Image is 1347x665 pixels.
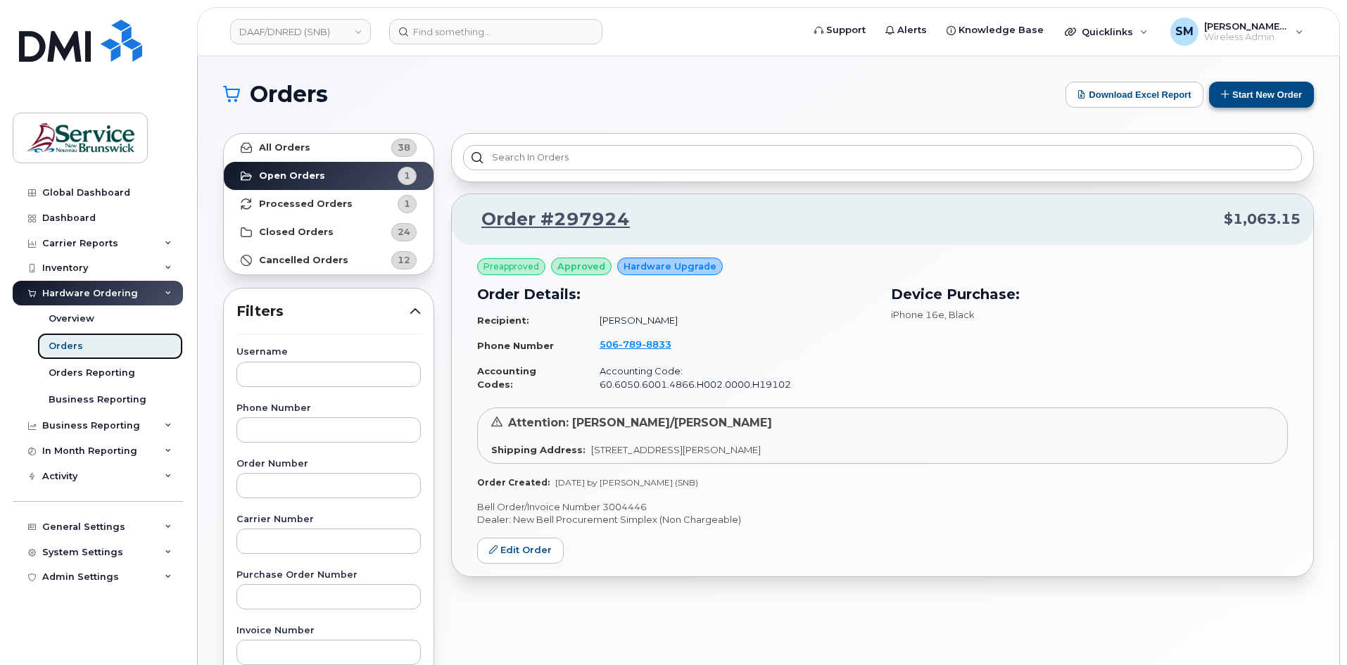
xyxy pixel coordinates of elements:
[944,309,975,320] span: , Black
[463,145,1302,170] input: Search in orders
[236,348,421,357] label: Username
[250,84,328,105] span: Orders
[619,338,642,350] span: 789
[587,359,874,396] td: Accounting Code: 60.6050.6001.4866.H002.0000.H19102
[477,315,529,326] strong: Recipient:
[891,284,1288,305] h3: Device Purchase:
[464,207,630,232] a: Order #297924
[624,260,716,273] span: Hardware Upgrade
[259,198,353,210] strong: Processed Orders
[642,338,671,350] span: 8833
[477,538,564,564] a: Edit Order
[224,162,434,190] a: Open Orders1
[404,169,410,182] span: 1
[587,308,874,333] td: [PERSON_NAME]
[236,626,421,635] label: Invoice Number
[404,197,410,210] span: 1
[398,141,410,154] span: 38
[491,444,586,455] strong: Shipping Address:
[477,513,1288,526] p: Dealer: New Bell Procurement Simplex (Non Chargeable)
[236,404,421,413] label: Phone Number
[891,309,944,320] span: iPhone 16e
[236,301,410,322] span: Filters
[1065,82,1203,108] button: Download Excel Report
[236,515,421,524] label: Carrier Number
[224,190,434,218] a: Processed Orders1
[477,477,550,488] strong: Order Created:
[1224,209,1301,229] span: $1,063.15
[398,253,410,267] span: 12
[508,416,772,429] span: Attention: [PERSON_NAME]/[PERSON_NAME]
[557,260,605,273] span: approved
[477,284,874,305] h3: Order Details:
[224,134,434,162] a: All Orders38
[600,338,688,350] a: 5067898833
[224,218,434,246] a: Closed Orders24
[224,246,434,274] a: Cancelled Orders12
[398,225,410,239] span: 24
[259,142,310,153] strong: All Orders
[477,500,1288,514] p: Bell Order/Invoice Number 3004446
[236,571,421,580] label: Purchase Order Number
[555,477,698,488] span: [DATE] by [PERSON_NAME] (SNB)
[477,340,554,351] strong: Phone Number
[259,227,334,238] strong: Closed Orders
[483,260,539,273] span: Preapproved
[1209,82,1314,108] button: Start New Order
[600,338,671,350] span: 506
[259,255,348,266] strong: Cancelled Orders
[591,444,761,455] span: [STREET_ADDRESS][PERSON_NAME]
[259,170,325,182] strong: Open Orders
[477,365,536,390] strong: Accounting Codes:
[236,460,421,469] label: Order Number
